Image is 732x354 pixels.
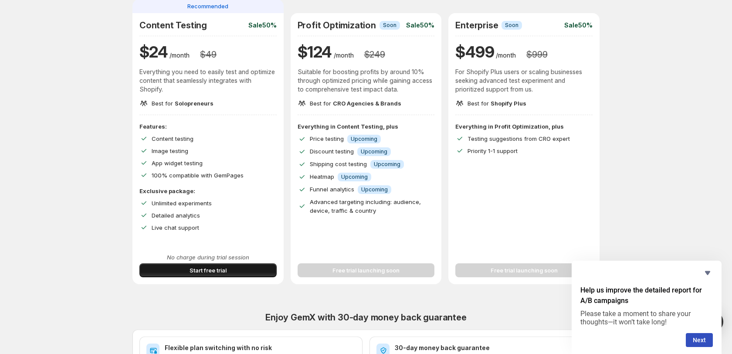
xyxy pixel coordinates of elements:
[455,20,498,31] h2: Enterprise
[200,49,216,60] h3: $ 49
[152,99,213,108] p: Best for
[152,172,244,179] span: 100% compatible with GemPages
[406,21,434,30] p: Sale 50%
[496,51,516,60] p: /month
[187,2,228,10] span: Recommended
[333,100,401,107] span: CRO Agencies & Brands
[310,99,401,108] p: Best for
[298,20,376,31] h2: Profit Optimization
[334,51,354,60] p: /month
[505,22,518,29] span: Soon
[152,200,212,207] span: Unlimited experiments
[564,21,593,30] p: Sale 50%
[139,253,277,262] p: No charge during trial session
[310,135,344,142] span: Price testing
[310,198,421,214] span: Advanced targeting including: audience, device, traffic & country
[526,49,547,60] h3: $ 999
[139,122,277,131] p: Features:
[152,135,193,142] span: Content testing
[310,173,334,180] span: Heatmap
[310,186,354,193] span: Funnel analytics
[298,68,435,94] p: Suitable for boosting profits by around 10% through optimized pricing while gaining access to com...
[190,266,227,275] span: Start free trial
[361,148,387,155] span: Upcoming
[310,160,367,167] span: Shipping cost testing
[455,41,494,62] h1: $ 499
[139,20,207,31] h2: Content Testing
[139,263,277,277] button: Start free trial
[152,147,188,154] span: Image testing
[152,212,200,219] span: Detailed analytics
[139,187,277,195] p: Exclusive package:
[468,99,526,108] p: Best for
[132,312,600,323] h2: Enjoy GemX with 30-day money back guarantee
[169,51,190,60] p: /month
[248,21,277,30] p: Sale 50%
[455,122,593,131] p: Everything in Profit Optimization, plus
[152,224,199,231] span: Live chat support
[351,136,377,143] span: Upcoming
[152,160,203,167] span: App widget testing
[310,148,354,155] span: Discount testing
[468,135,570,142] span: Testing suggestions from CRO expert
[580,285,713,306] h2: Help us improve the detailed report for A/B campaigns
[455,68,593,94] p: For Shopify Plus users or scaling businesses seeking advanced test experiment and prioritized sup...
[395,344,586,352] h2: 30-day money back guarantee
[298,122,435,131] p: Everything in Content Testing, plus
[702,268,713,278] button: Hide survey
[139,68,277,94] p: Everything you need to easily test and optimize content that seamlessly integrates with Shopify.
[468,147,518,154] span: Priority 1-1 support
[364,49,385,60] h3: $ 249
[139,41,168,62] h1: $ 24
[165,344,356,352] h2: Flexible plan switching with no risk
[175,100,213,107] span: Solopreneurs
[374,161,400,168] span: Upcoming
[686,333,713,347] button: Next question
[361,186,388,193] span: Upcoming
[580,268,713,347] div: Help us improve the detailed report for A/B campaigns
[491,100,526,107] span: Shopify Plus
[383,22,396,29] span: Soon
[298,41,332,62] h1: $ 124
[580,310,713,326] p: Please take a moment to share your thoughts—it won’t take long!
[341,174,368,180] span: Upcoming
